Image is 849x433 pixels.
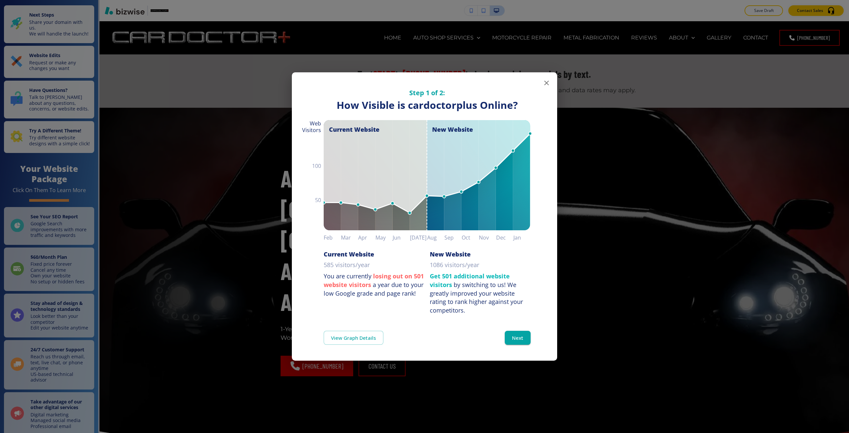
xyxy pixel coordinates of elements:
[430,272,531,315] p: by switching to us!
[324,272,424,289] strong: losing out on 501 website visitors
[324,261,370,269] p: 585 visitors/year
[324,250,374,258] h6: Current Website
[393,233,410,242] h6: Jun
[430,281,523,314] div: We greatly improved your website rating to rank higher against your competitors.
[341,233,358,242] h6: Mar
[410,233,427,242] h6: [DATE]
[479,233,496,242] h6: Nov
[427,233,444,242] h6: Aug
[444,233,462,242] h6: Sep
[496,233,513,242] h6: Dec
[505,331,531,345] button: Next
[513,233,531,242] h6: Jan
[430,272,510,289] strong: Get 501 additional website visitors
[324,331,383,345] a: View Graph Details
[430,261,479,269] p: 1086 visitors/year
[324,272,424,298] p: You are currently a year due to your low Google grade and page rank!
[430,250,471,258] h6: New Website
[358,233,375,242] h6: Apr
[375,233,393,242] h6: May
[462,233,479,242] h6: Oct
[324,233,341,242] h6: Feb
